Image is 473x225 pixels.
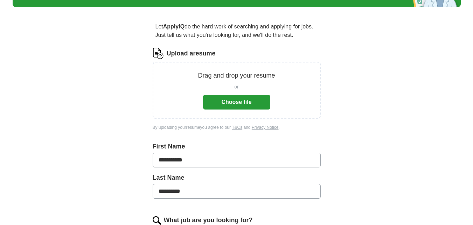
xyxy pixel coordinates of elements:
[153,142,321,151] label: First Name
[198,71,275,80] p: Drag and drop your resume
[163,24,185,29] strong: ApplyIQ
[252,125,279,130] a: Privacy Notice
[153,124,321,131] div: By uploading your resume you agree to our and .
[153,20,321,42] p: Let do the hard work of searching and applying for jobs. Just tell us what you're looking for, an...
[234,83,238,91] span: or
[164,216,253,225] label: What job are you looking for?
[167,49,216,58] label: Upload a resume
[153,216,161,225] img: search.png
[203,95,270,110] button: Choose file
[153,48,164,59] img: CV Icon
[153,173,321,183] label: Last Name
[232,125,242,130] a: T&Cs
